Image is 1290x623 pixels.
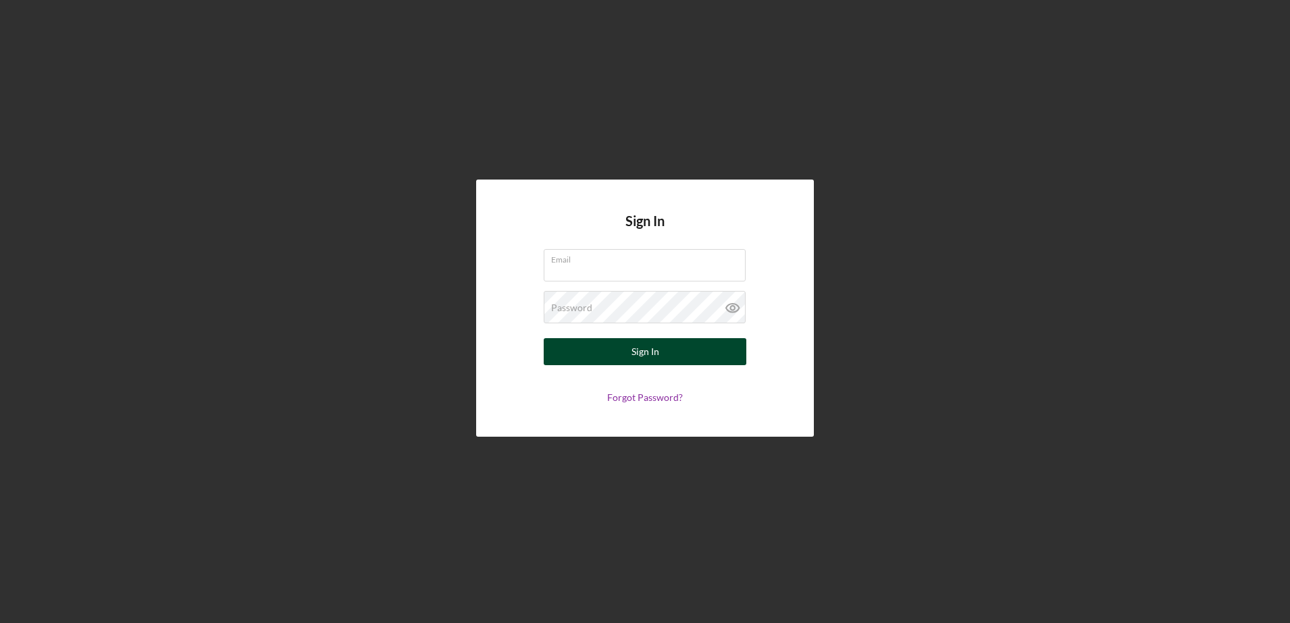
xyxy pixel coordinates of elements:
label: Email [551,250,746,265]
h4: Sign In [625,213,665,249]
label: Password [551,302,592,313]
a: Forgot Password? [607,391,683,403]
button: Sign In [544,338,746,365]
div: Sign In [631,338,659,365]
